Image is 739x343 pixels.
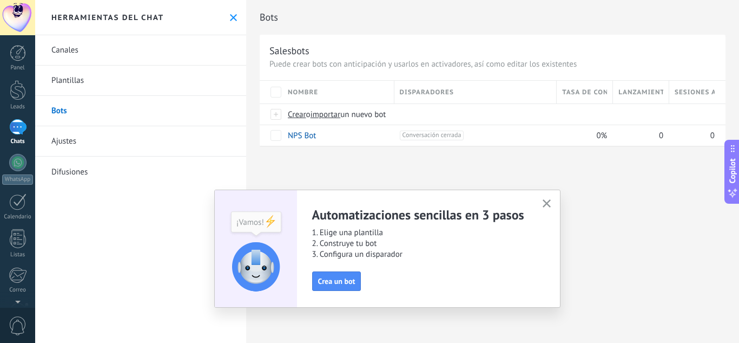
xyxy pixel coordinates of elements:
[35,66,246,96] a: Plantillas
[288,87,318,98] span: Nombre
[260,7,725,28] h2: Bots
[288,109,306,120] span: Crear
[659,131,663,141] span: 0
[312,238,530,249] span: 2. Construye tu bot
[311,109,341,120] span: importar
[613,125,664,146] div: 0
[710,131,715,141] span: 0
[596,131,607,141] span: 0%
[312,206,530,223] h2: Automatizaciones sencillas en 3 pasos
[306,109,311,120] span: o
[727,158,738,183] span: Copilot
[562,87,607,98] span: Tasa de conversión
[35,96,246,126] a: Bots
[2,287,34,294] div: Correo
[669,104,715,125] div: Bots
[35,157,246,187] a: Difusiones
[51,12,164,22] h2: Herramientas del chat
[35,126,246,157] a: Ajustes
[669,125,715,146] div: 0
[400,87,454,98] span: Disparadores
[557,125,608,146] div: 0%
[2,251,34,258] div: Listas
[269,59,716,69] p: Puede crear bots con anticipación y usarlos en activadores, así como editar los existentes
[2,103,34,111] div: Leads
[35,35,246,66] a: Canales
[618,87,663,98] span: Lanzamientos totales
[269,44,309,57] div: Salesbots
[312,271,361,291] button: Crea un bot
[2,138,34,145] div: Chats
[288,131,316,141] a: NPS Bot
[340,109,386,120] span: un nuevo bot
[312,249,530,260] span: 3. Configura un disparador
[2,174,33,185] div: WhatsApp
[318,277,355,285] span: Crea un bot
[312,228,530,238] span: 1. Elige una plantilla
[2,64,34,72] div: Panel
[400,131,464,140] span: Conversación cerrada
[675,87,715,98] span: Sesiones activas
[2,213,34,221] div: Calendario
